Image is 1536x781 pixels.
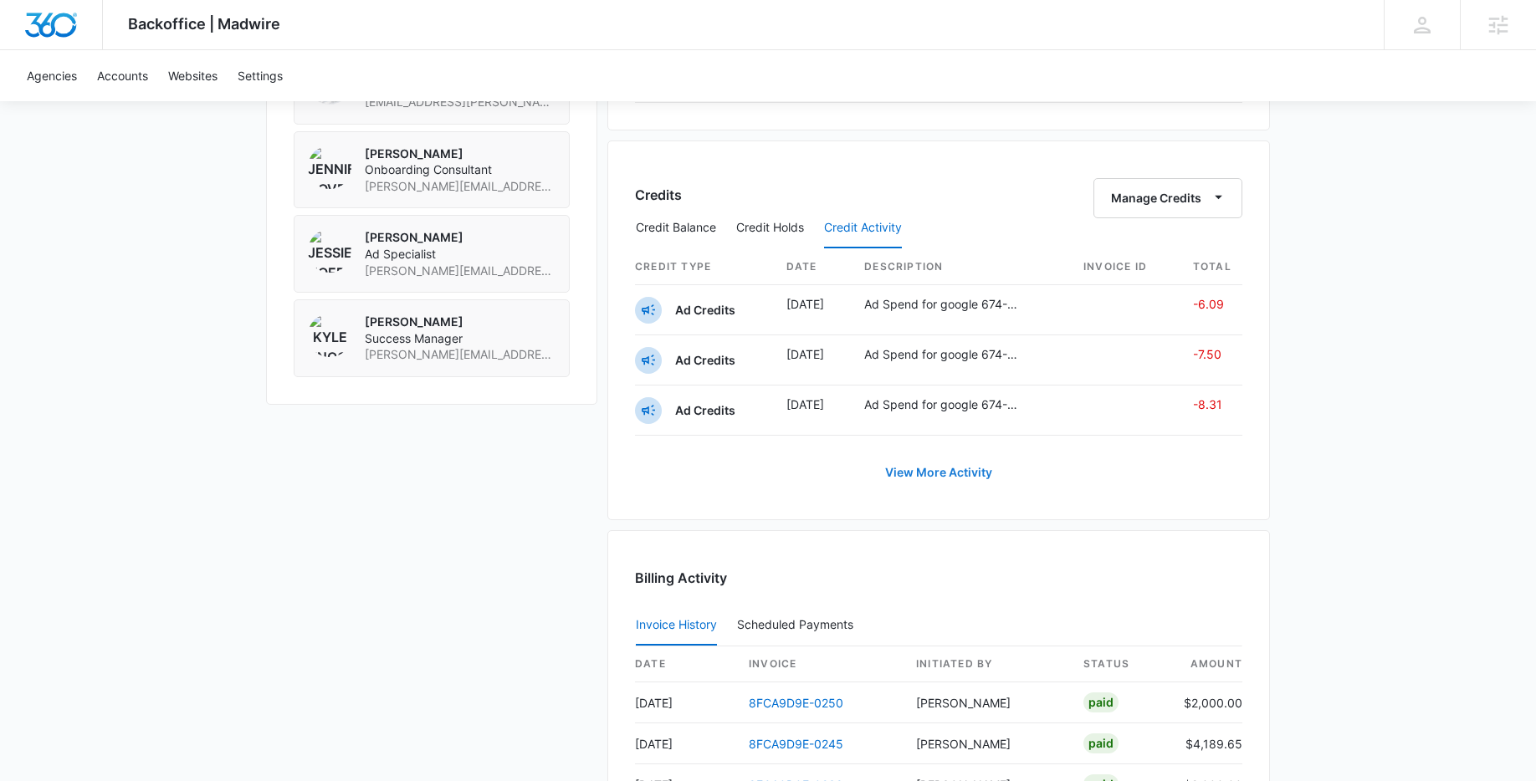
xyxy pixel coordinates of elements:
button: Manage Credits [1093,178,1242,218]
img: Jessie Hoerr [308,229,351,273]
a: Accounts [87,50,158,101]
button: Credit Activity [824,208,902,248]
button: Credit Holds [736,208,804,248]
div: Paid [1083,692,1119,712]
th: Total [1180,249,1242,285]
p: -8.31 [1193,396,1242,413]
a: 8FCA9D9E-0245 [749,737,843,751]
button: Credit Balance [636,208,716,248]
p: [PERSON_NAME] [365,145,556,162]
td: [PERSON_NAME] [903,682,1070,723]
span: Onboarding Consultant [365,161,556,178]
a: Agencies [17,50,87,101]
span: Backoffice | Madwire [128,15,280,33]
span: [PERSON_NAME][EMAIL_ADDRESS][PERSON_NAME][DOMAIN_NAME] [365,346,556,363]
img: Kyle Knoop [308,314,351,357]
div: Scheduled Payments [737,619,860,630]
p: -6.09 [1193,295,1242,313]
p: Ad Spend for google 674-090-0849 [864,396,1018,413]
p: [DATE] [786,396,837,413]
td: [PERSON_NAME] [903,723,1070,764]
p: [DATE] [786,345,837,363]
th: amount [1170,646,1242,682]
p: [PERSON_NAME] [365,314,556,330]
img: Jennifer Cover [308,145,351,189]
th: Invoice ID [1070,249,1180,285]
button: Invoice History [636,605,717,646]
p: [PERSON_NAME] [365,229,556,246]
th: status [1070,646,1170,682]
th: invoice [735,646,903,682]
a: 8FCA9D9E-0250 [749,696,843,710]
a: Settings [228,50,293,101]
p: Ad Credits [675,402,735,419]
p: Ad Spend for google 674-090-0849 [864,295,1018,313]
a: Websites [158,50,228,101]
td: [DATE] [635,682,735,723]
p: Ad Credits [675,302,735,319]
span: [PERSON_NAME][EMAIL_ADDRESS][DOMAIN_NAME] [365,178,556,195]
th: Description [851,249,1070,285]
span: Success Manager [365,330,556,347]
p: Ad Spend for google 674-090-0849 [864,345,1018,363]
p: -7.50 [1193,345,1242,363]
span: Ad Specialist [365,246,556,263]
span: [PERSON_NAME][EMAIL_ADDRESS][PERSON_NAME][DOMAIN_NAME] [365,263,556,279]
td: [DATE] [635,723,735,764]
a: View More Activity [868,452,1009,493]
td: $2,000.00 [1170,682,1242,723]
th: Date [773,249,851,285]
td: $4,189.65 [1170,723,1242,764]
th: date [635,646,735,682]
th: Initiated By [903,646,1070,682]
p: Ad Credits [675,352,735,369]
span: [EMAIL_ADDRESS][PERSON_NAME][DOMAIN_NAME] [365,94,556,110]
h3: Credits [635,185,682,205]
h3: Billing Activity [635,568,1242,588]
div: Paid [1083,733,1119,753]
p: [DATE] [786,295,837,313]
th: Credit Type [635,249,773,285]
